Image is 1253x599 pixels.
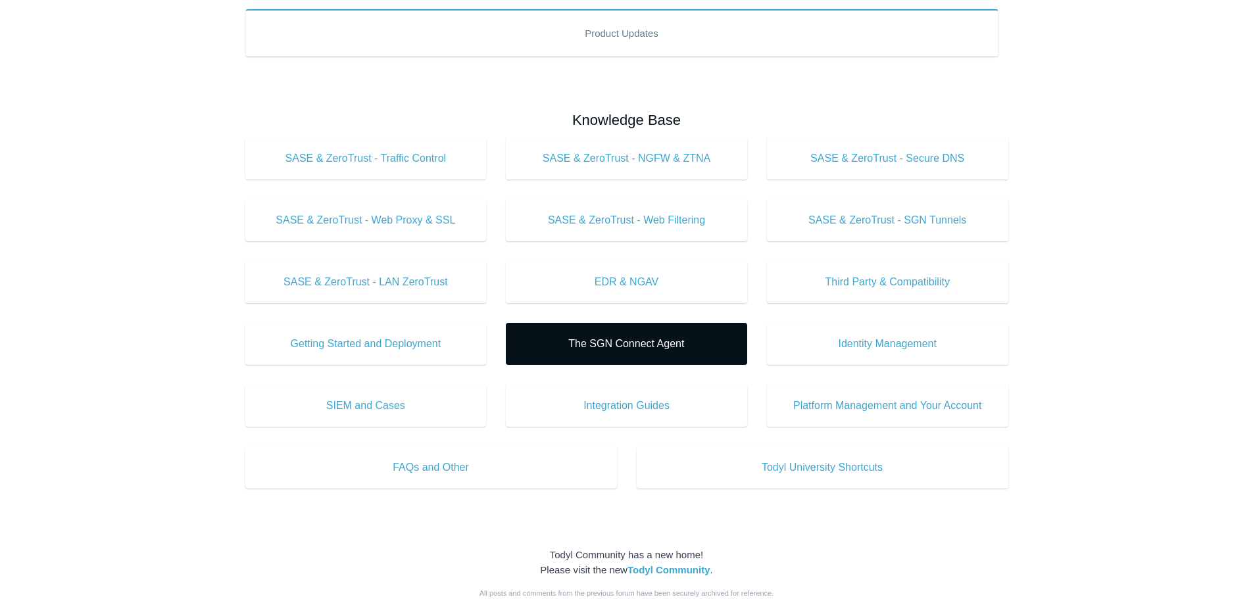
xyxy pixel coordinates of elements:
[245,385,487,427] a: SIEM and Cases
[787,212,989,228] span: SASE & ZeroTrust - SGN Tunnels
[627,564,710,575] a: Todyl Community
[265,212,467,228] span: SASE & ZeroTrust - Web Proxy & SSL
[506,385,747,427] a: Integration Guides
[656,460,989,475] span: Todyl University Shortcuts
[787,274,989,290] span: Third Party & Compatibility
[526,336,727,352] span: The SGN Connect Agent
[245,588,1008,599] div: All posts and comments from the previous forum have been securely archived for reference.
[787,151,989,166] span: SASE & ZeroTrust - Secure DNS
[637,446,1008,489] a: Todyl University Shortcuts
[767,137,1008,180] a: SASE & ZeroTrust - Secure DNS
[245,199,487,241] a: SASE & ZeroTrust - Web Proxy & SSL
[245,109,1008,131] h2: Knowledge Base
[506,323,747,365] a: The SGN Connect Agent
[265,274,467,290] span: SASE & ZeroTrust - LAN ZeroTrust
[265,336,467,352] span: Getting Started and Deployment
[526,398,727,414] span: Integration Guides
[245,323,487,365] a: Getting Started and Deployment
[506,199,747,241] a: SASE & ZeroTrust - Web Filtering
[526,151,727,166] span: SASE & ZeroTrust - NGFW & ZTNA
[245,261,487,303] a: SASE & ZeroTrust - LAN ZeroTrust
[787,398,989,414] span: Platform Management and Your Account
[767,199,1008,241] a: SASE & ZeroTrust - SGN Tunnels
[245,9,998,57] a: Product Updates
[506,137,747,180] a: SASE & ZeroTrust - NGFW & ZTNA
[506,261,747,303] a: EDR & NGAV
[245,446,617,489] a: FAQs and Other
[245,137,487,180] a: SASE & ZeroTrust - Traffic Control
[767,261,1008,303] a: Third Party & Compatibility
[265,398,467,414] span: SIEM and Cases
[245,548,1008,577] div: Todyl Community has a new home! Please visit the new .
[526,212,727,228] span: SASE & ZeroTrust - Web Filtering
[526,274,727,290] span: EDR & NGAV
[265,460,597,475] span: FAQs and Other
[265,151,467,166] span: SASE & ZeroTrust - Traffic Control
[787,336,989,352] span: Identity Management
[767,385,1008,427] a: Platform Management and Your Account
[767,323,1008,365] a: Identity Management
